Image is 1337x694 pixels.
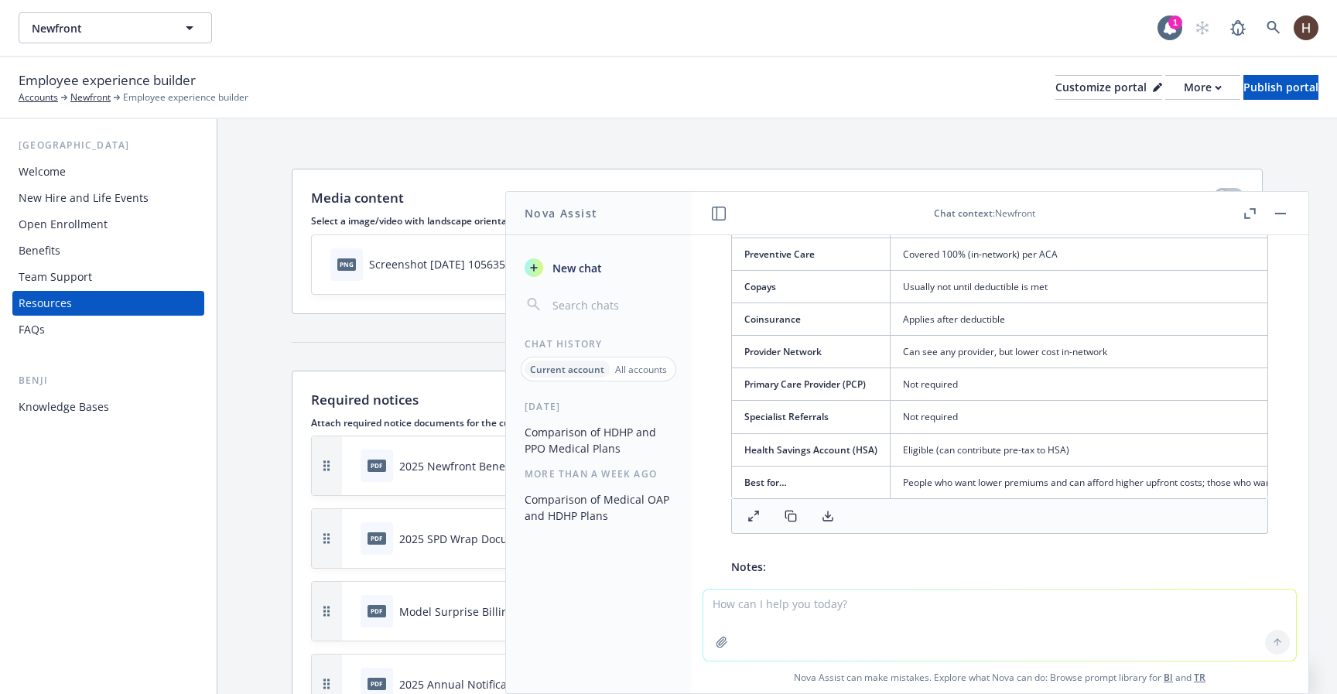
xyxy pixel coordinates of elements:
span: png [337,258,356,270]
span: Coinsurance [744,313,801,326]
a: Start snowing [1187,12,1218,43]
span: Preventive Care [744,248,815,261]
a: Search [1258,12,1289,43]
span: Employee experience builder [123,91,248,104]
span: Employee experience builder [19,70,196,91]
a: FAQs [12,317,204,342]
p: Required notices [311,390,419,410]
span: Primary Care Provider (PCP) [744,378,866,391]
button: Comparison of HDHP and PPO Medical Plans [518,419,679,461]
div: Model Surprise Billing Disclosure Notice.PDF.pdf [399,603,651,620]
a: Open Enrollment [12,212,204,237]
div: : Newfront [728,207,1240,220]
a: Welcome [12,159,204,184]
td: Usually not until deductible is met [891,270,1308,303]
a: New Hire and Life Events [12,186,204,210]
p: Hide this section [1137,188,1208,208]
div: 2025 SPD Wrap Document Newfront.pdf [399,531,607,547]
div: Customize portal [1055,76,1162,99]
a: Benefits [12,238,204,263]
a: BI [1164,671,1173,684]
div: Chat History [506,337,691,350]
td: Eligible (can contribute pre-tax to HSA) [891,433,1308,466]
span: pdf [368,605,386,617]
div: Open Enrollment [19,212,108,237]
span: Nova Assist can make mistakes. Explore what Nova can do: Browse prompt library for and [697,662,1302,693]
span: Newfront [32,20,166,36]
button: Comparison of Medical OAP and HDHP Plans [518,487,679,528]
div: More than a week ago [506,467,691,480]
div: More [1184,76,1222,99]
span: Copays [744,280,776,293]
span: Specialist Referrals [744,410,829,423]
div: Screenshot [DATE] 105635.png [369,256,528,272]
div: [DATE] [506,400,691,413]
div: [GEOGRAPHIC_DATA] [12,138,204,153]
button: Newfront [19,12,212,43]
p: Attach required notice documents for the current plan year here [311,416,1243,429]
span: Best for… [744,476,787,489]
li: The specific details can vary based on the insurance carrier and the exact plan design. [744,587,1268,610]
p: Current account [530,363,604,376]
td: Can see any provider, but lower cost in-network [891,336,1308,368]
span: pdf [368,532,386,544]
td: Not required [891,401,1308,433]
p: Media content [311,188,404,208]
div: Resources [19,291,72,316]
span: pdf [368,460,386,471]
span: Health Savings Account (HSA) [744,443,877,456]
p: All accounts [615,363,667,376]
div: Team Support [19,265,92,289]
a: Team Support [12,265,204,289]
td: Covered 100% (in-network) per ACA [891,238,1308,270]
a: Newfront [70,91,111,104]
a: Report a Bug [1222,12,1253,43]
div: Welcome [19,159,66,184]
button: More [1165,75,1240,100]
div: 2025 Annual Notification of Benefit Rights (Creditable) Newfront.pdf [399,676,751,692]
div: Benji [12,373,204,388]
span: pdf [368,678,386,689]
span: Notes: [731,559,766,574]
div: Publish portal [1243,76,1318,99]
span: Chat context [934,207,993,220]
td: People who want lower premiums and can afford higher upfront costs; those who want HSA [891,466,1308,498]
a: Resources [12,291,204,316]
td: Applies after deductible [891,303,1308,336]
div: New Hire and Life Events [19,186,149,210]
span: Provider Network [744,345,822,358]
h1: Nova Assist [525,205,597,221]
button: Publish portal [1243,75,1318,100]
div: 1 [1168,15,1182,29]
input: Search chats [549,294,672,316]
button: Customize portal [1055,75,1162,100]
a: Accounts [19,91,58,104]
a: TR [1194,671,1205,684]
div: FAQs [19,317,45,342]
div: 2025 Newfront Benefits Guide [DATE].pdf [399,458,614,474]
button: New chat [518,254,679,282]
span: New chat [549,260,602,276]
div: Knowledge Bases [19,395,109,419]
a: Knowledge Bases [12,395,204,419]
td: Not required [891,368,1308,401]
div: Benefits [19,238,60,263]
img: photo [1294,15,1318,40]
p: Select a image/video with landscape orientation for a better experience [311,214,1243,227]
